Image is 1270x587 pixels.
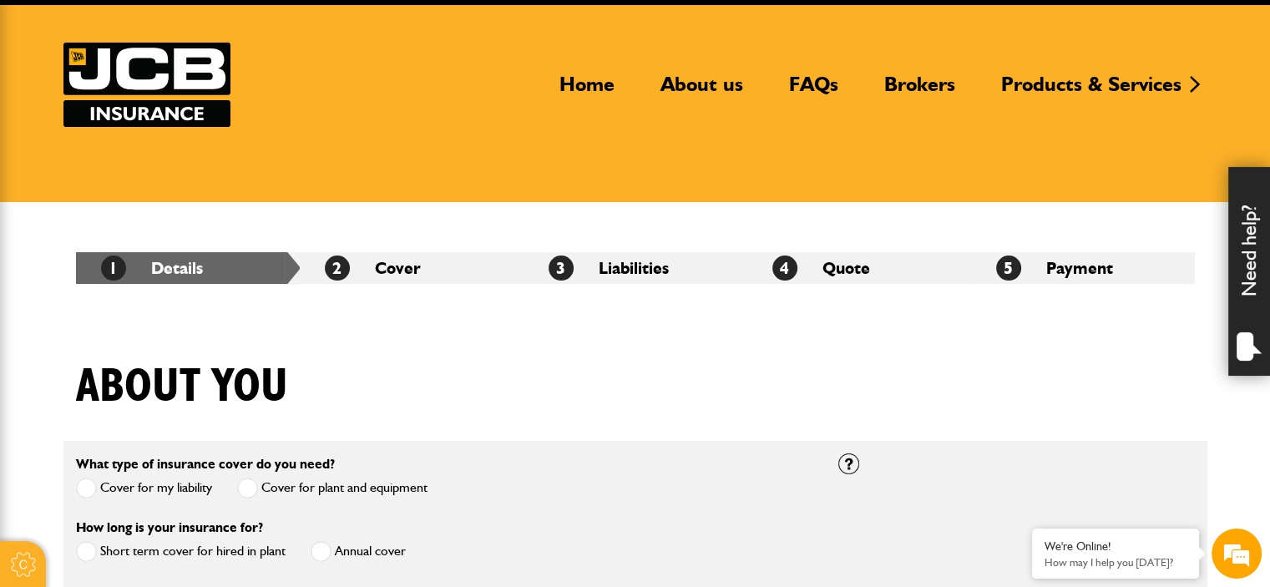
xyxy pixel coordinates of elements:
img: JCB Insurance Services logo [63,43,230,127]
label: Cover for my liability [76,478,212,498]
img: d_20077148190_company_1631870298795_20077148190 [28,93,70,116]
label: What type of insurance cover do you need? [76,458,335,471]
label: Cover for plant and equipment [237,478,428,498]
label: How long is your insurance for? [76,521,263,534]
span: 2 [325,256,350,281]
span: 5 [996,256,1021,281]
label: Short term cover for hired in plant [76,541,286,562]
a: About us [648,72,756,110]
span: 3 [549,256,574,281]
a: FAQs [777,72,851,110]
span: 1 [101,256,126,281]
li: Quote [747,252,971,284]
a: Home [547,72,627,110]
input: Enter your email address [22,204,305,240]
li: Liabilities [524,252,747,284]
a: Brokers [872,72,968,110]
label: Annual cover [311,541,406,562]
em: Start Chat [227,460,303,483]
h1: About you [76,359,288,415]
a: JCB Insurance Services [63,43,230,127]
a: Products & Services [989,72,1194,110]
li: Payment [971,252,1195,284]
li: Details [76,252,300,284]
textarea: Type your message and hit 'Enter' [22,302,305,446]
span: 4 [772,256,797,281]
div: We're Online! [1045,539,1187,554]
input: Enter your phone number [22,253,305,290]
div: Chat with us now [87,94,281,115]
li: Cover [300,252,524,284]
p: How may I help you today? [1045,556,1187,569]
input: Enter your last name [22,154,305,191]
div: Need help? [1228,167,1270,376]
div: Minimize live chat window [274,8,314,48]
